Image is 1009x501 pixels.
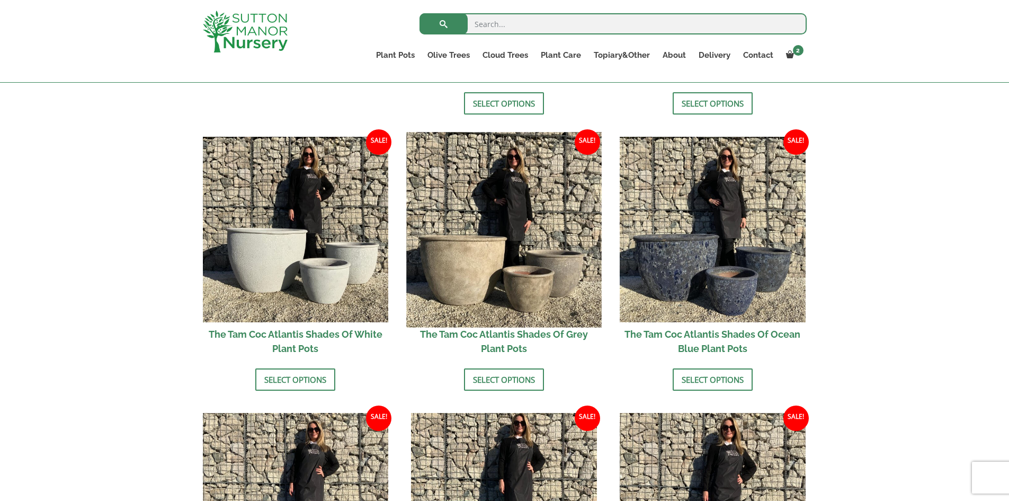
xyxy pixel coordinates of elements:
a: Select options for “The Tam Coc Atlantis Shades Of Grey Plant Pots” [464,368,544,391]
a: Sale! The Tam Coc Atlantis Shades Of Grey Plant Pots [411,137,597,361]
a: Plant Care [534,48,587,63]
span: Sale! [783,129,809,155]
span: Sale! [575,129,600,155]
span: Sale! [366,406,391,431]
a: Select options for “The Tam Coc Atlantis Shades Of Ocean Blue Plant Pots” [673,368,753,391]
a: Plant Pots [370,48,421,63]
h2: The Tam Coc Atlantis Shades Of White Plant Pots [203,322,389,361]
img: The Tam Coc Atlantis Shades Of White Plant Pots [203,137,389,323]
img: The Tam Coc Atlantis Shades Of Ocean Blue Plant Pots [620,137,806,323]
a: Delivery [692,48,737,63]
a: Select options for “The Tam Coc Atlantis Shades Of White Plant Pots” [255,368,335,391]
a: 2 [780,48,807,63]
a: Topiary&Other [587,48,656,63]
span: Sale! [783,406,809,431]
a: Sale! The Tam Coc Atlantis Shades Of White Plant Pots [203,137,389,361]
span: 2 [793,45,803,56]
h2: The Tam Coc Atlantis Shades Of Grey Plant Pots [411,322,597,361]
a: Select options for “The Hanoi Atlantis Shades Of White Plant Pots” [464,92,544,115]
a: Olive Trees [421,48,476,63]
a: Contact [737,48,780,63]
a: About [656,48,692,63]
img: logo [203,11,288,52]
a: Sale! The Tam Coc Atlantis Shades Of Ocean Blue Plant Pots [620,137,806,361]
span: Sale! [575,406,600,431]
a: Select options for “The Tam Coc Atlantis Shades Of Golden Rust Plant Pots” [673,92,753,115]
span: Sale! [366,129,391,155]
h2: The Tam Coc Atlantis Shades Of Ocean Blue Plant Pots [620,322,806,361]
input: Search... [419,13,807,34]
a: Cloud Trees [476,48,534,63]
img: The Tam Coc Atlantis Shades Of Grey Plant Pots [407,132,602,327]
